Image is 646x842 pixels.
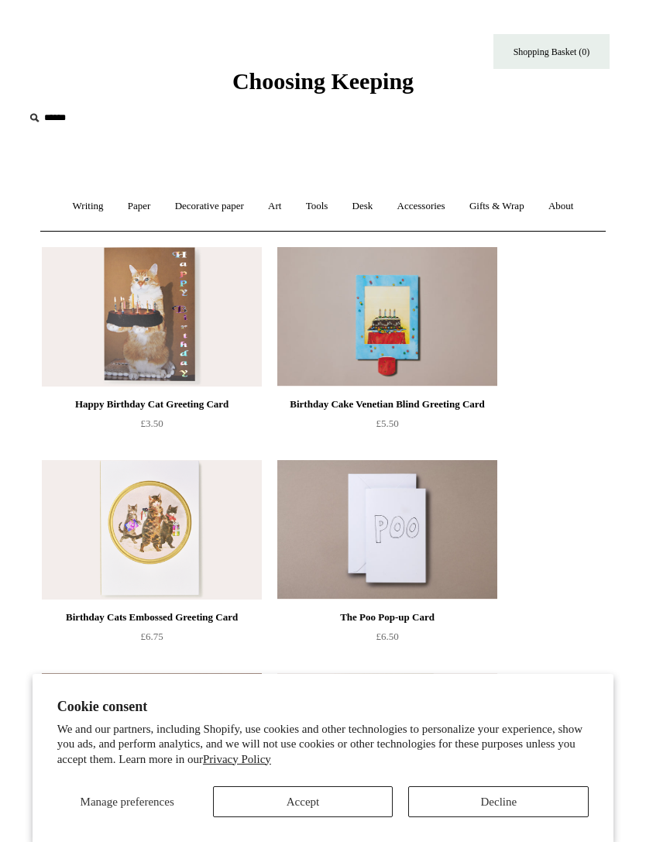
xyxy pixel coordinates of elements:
button: Decline [408,786,589,817]
a: Desk [342,186,384,227]
span: Manage preferences [81,796,174,808]
img: Birthday Cake Venetian Blind Greeting Card [277,247,497,387]
div: Birthday Cats Embossed Greeting Card [46,608,258,627]
a: Birthday Cake Venetian Blind Greeting Card Birthday Cake Venetian Blind Greeting Card [277,247,497,387]
img: Engraved Seasons Greeting Card [42,673,262,813]
a: Gifts & Wrap [459,186,535,227]
a: Choosing Keeping [232,81,414,91]
div: Birthday Cake Venetian Blind Greeting Card [281,395,493,414]
a: The Poo Pop-up Card The Poo Pop-up Card [277,460,497,600]
span: £3.50 [140,418,163,429]
a: Decorative paper [164,186,255,227]
img: The Poo Pop-up Card [277,460,497,600]
a: Happy Birthday Cat Greeting Card Happy Birthday Cat Greeting Card [42,247,262,387]
span: £5.50 [376,418,398,429]
h2: Cookie consent [57,699,589,715]
a: Paper [117,186,162,227]
span: Choosing Keeping [232,68,414,94]
a: Tools [295,186,339,227]
span: £6.75 [140,631,163,642]
a: Writing [62,186,115,227]
p: We and our partners, including Shopify, use cookies and other technologies to personalize your ex... [57,722,589,768]
a: Birthday Cats Embossed Greeting Card £6.75 [42,608,262,672]
a: Birthday Cake Venetian Blind Greeting Card £5.50 [277,395,497,459]
a: Still Life Bouquet Embossed Greeting Card Still Life Bouquet Embossed Greeting Card [277,673,497,813]
img: Happy Birthday Cat Greeting Card [42,247,262,387]
a: Accessories [387,186,456,227]
img: Birthday Cats Embossed Greeting Card [42,460,262,600]
a: About [538,186,585,227]
a: Birthday Cats Embossed Greeting Card Birthday Cats Embossed Greeting Card [42,460,262,600]
a: Engraved Seasons Greeting Card Engraved Seasons Greeting Card [42,673,262,813]
span: £6.50 [376,631,398,642]
button: Accept [213,786,393,817]
a: Art [257,186,292,227]
a: Happy Birthday Cat Greeting Card £3.50 [42,395,262,459]
a: The Poo Pop-up Card £6.50 [277,608,497,672]
div: Happy Birthday Cat Greeting Card [46,395,258,414]
div: The Poo Pop-up Card [281,608,493,627]
img: Still Life Bouquet Embossed Greeting Card [277,673,497,813]
button: Manage preferences [57,786,198,817]
a: Privacy Policy [203,753,271,765]
a: Shopping Basket (0) [493,34,610,69]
